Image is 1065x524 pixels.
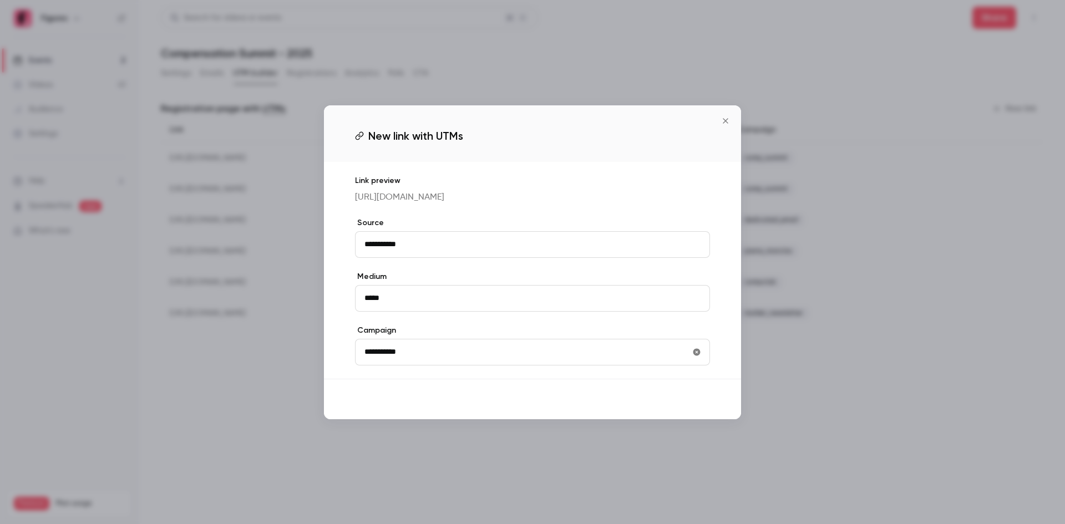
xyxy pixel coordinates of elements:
p: [URL][DOMAIN_NAME] [355,191,710,204]
button: Save [670,388,710,410]
span: New link with UTMs [368,128,463,144]
p: Link preview [355,175,710,186]
label: Campaign [355,325,710,336]
label: Medium [355,271,710,282]
label: Source [355,217,710,228]
button: Close [714,110,737,132]
button: utmCampaign [688,343,706,361]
